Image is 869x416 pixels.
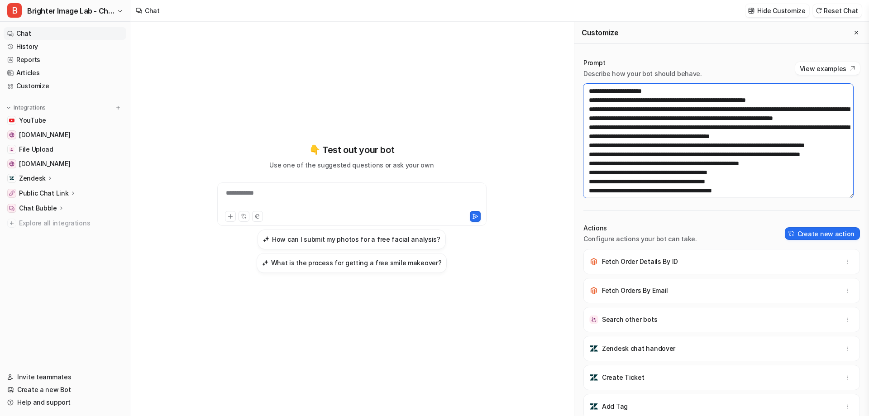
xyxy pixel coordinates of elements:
p: Configure actions your bot can take. [583,234,697,244]
a: shop.brighterimagelab.com[DOMAIN_NAME] [4,129,126,141]
img: menu_add.svg [115,105,121,111]
img: explore all integrations [7,219,16,228]
img: YouTube [9,118,14,123]
p: Actions [583,224,697,233]
p: Zendesk [19,174,46,183]
a: Customize [4,80,126,92]
img: create-action-icon.svg [788,230,795,237]
img: expand menu [5,105,12,111]
div: Chat [145,6,160,15]
h3: What is the process for getting a free smile makeover? [271,258,442,268]
img: File Upload [9,147,14,152]
img: Zendesk [9,176,14,181]
p: Add Tag [602,402,628,411]
a: Invite teammates [4,371,126,383]
button: What is the process for getting a free smile makeover?What is the process for getting a free smil... [257,253,447,273]
button: How can I submit my photos for a free facial analysis?How can I submit my photos for a free facia... [258,230,446,249]
img: Fetch Order Details By ID icon [589,257,598,266]
p: Create Ticket [602,373,644,382]
img: brighterimagelab.com [9,161,14,167]
a: YouTubeYouTube [4,114,126,127]
img: Create Ticket icon [589,373,598,382]
p: Search other bots [602,315,657,324]
p: Use one of the suggested questions or ask your own [269,160,434,170]
span: Explore all integrations [19,216,123,230]
img: shop.brighterimagelab.com [9,132,14,138]
p: Chat Bubble [19,204,57,213]
img: Zendesk chat handover icon [589,344,598,353]
h2: Customize [582,28,618,37]
p: Fetch Orders By Email [602,286,668,295]
img: Add Tag icon [589,402,598,411]
span: Brighter Image Lab - Chat [27,5,115,17]
img: customize [748,7,754,14]
a: Articles [4,67,126,79]
a: Help and support [4,396,126,409]
button: Integrations [4,103,48,112]
span: [DOMAIN_NAME] [19,159,70,168]
img: reset [816,7,822,14]
img: Public Chat Link [9,191,14,196]
h3: How can I submit my photos for a free facial analysis? [272,234,440,244]
p: Hide Customize [757,6,806,15]
a: History [4,40,126,53]
span: [DOMAIN_NAME] [19,130,70,139]
a: Explore all integrations [4,217,126,230]
img: Search other bots icon [589,315,598,324]
button: Close flyout [851,27,862,38]
span: YouTube [19,116,46,125]
p: Public Chat Link [19,189,69,198]
button: Reset Chat [813,4,862,17]
a: Create a new Bot [4,383,126,396]
a: brighterimagelab.com[DOMAIN_NAME] [4,158,126,170]
button: Create new action [785,227,860,240]
span: File Upload [19,145,53,154]
button: Hide Customize [745,4,809,17]
p: Prompt [583,58,702,67]
img: Chat Bubble [9,206,14,211]
a: File UploadFile Upload [4,143,126,156]
span: B [7,3,22,18]
p: Integrations [14,104,46,111]
img: Fetch Orders By Email icon [589,286,598,295]
a: Chat [4,27,126,40]
p: Fetch Order Details By ID [602,257,678,266]
p: Zendesk chat handover [602,344,675,353]
img: What is the process for getting a free smile makeover? [262,259,268,266]
button: View examples [795,62,860,75]
img: How can I submit my photos for a free facial analysis? [263,236,269,243]
p: 👇 Test out your bot [309,143,394,157]
p: Describe how your bot should behave. [583,69,702,78]
a: Reports [4,53,126,66]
